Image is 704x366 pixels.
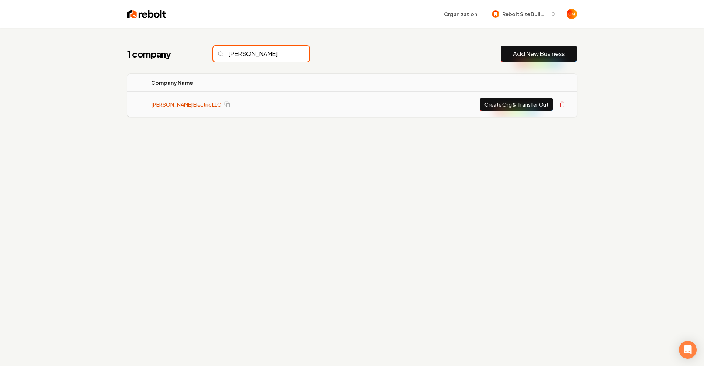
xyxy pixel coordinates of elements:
[501,46,577,62] button: Add New Business
[127,9,166,19] img: Rebolt Logo
[439,7,482,21] button: Organization
[679,341,697,359] div: Open Intercom Messenger
[480,98,553,111] button: Create Org & Transfer Out
[513,49,565,58] a: Add New Business
[127,48,198,60] h1: 1 company
[502,10,547,18] span: Rebolt Site Builder
[567,9,577,19] button: Open user button
[492,10,499,18] img: Rebolt Site Builder
[567,9,577,19] img: Omar Molai
[145,74,347,92] th: Company Name
[213,46,309,62] input: Search...
[151,101,221,108] a: [PERSON_NAME] Electric LLC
